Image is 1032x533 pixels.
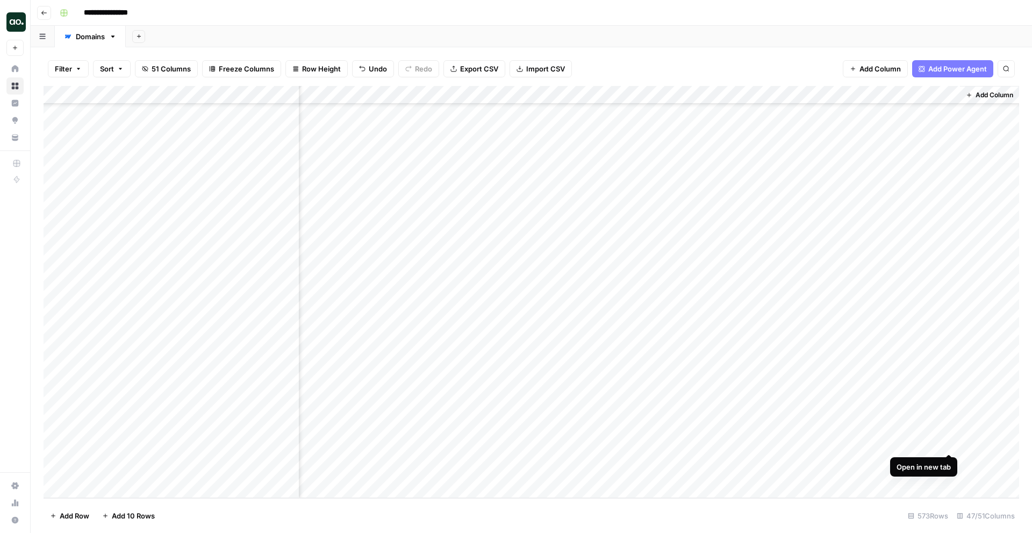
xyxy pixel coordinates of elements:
[55,26,126,47] a: Domains
[93,60,131,77] button: Sort
[6,9,24,35] button: Workspace: AO Internal Ops
[100,63,114,74] span: Sort
[60,510,89,521] span: Add Row
[96,507,161,524] button: Add 10 Rows
[443,60,505,77] button: Export CSV
[912,60,993,77] button: Add Power Agent
[510,60,572,77] button: Import CSV
[202,60,281,77] button: Freeze Columns
[302,63,341,74] span: Row Height
[952,507,1019,524] div: 47/51 Columns
[976,90,1013,100] span: Add Column
[6,477,24,494] a: Settings
[76,31,105,42] div: Domains
[6,512,24,529] button: Help + Support
[897,462,951,472] div: Open in new tab
[369,63,387,74] span: Undo
[415,63,432,74] span: Redo
[859,63,901,74] span: Add Column
[6,129,24,146] a: Your Data
[6,95,24,112] a: Insights
[135,60,198,77] button: 51 Columns
[6,77,24,95] a: Browse
[843,60,908,77] button: Add Column
[904,507,952,524] div: 573 Rows
[460,63,498,74] span: Export CSV
[6,60,24,77] a: Home
[112,510,155,521] span: Add 10 Rows
[398,60,439,77] button: Redo
[44,507,96,524] button: Add Row
[962,88,1017,102] button: Add Column
[526,63,565,74] span: Import CSV
[6,494,24,512] a: Usage
[928,63,987,74] span: Add Power Agent
[352,60,394,77] button: Undo
[6,112,24,129] a: Opportunities
[48,60,89,77] button: Filter
[219,63,274,74] span: Freeze Columns
[55,63,72,74] span: Filter
[285,60,348,77] button: Row Height
[6,12,26,32] img: AO Internal Ops Logo
[152,63,191,74] span: 51 Columns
